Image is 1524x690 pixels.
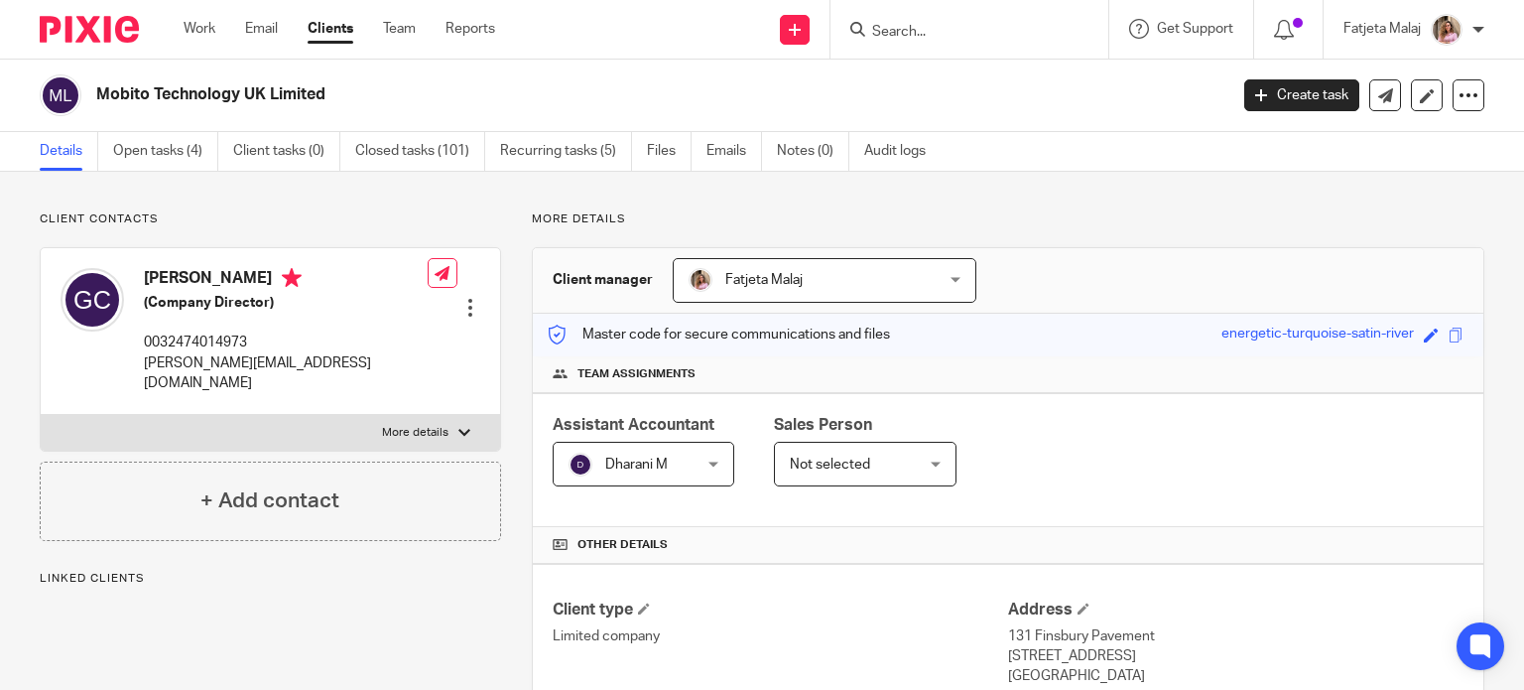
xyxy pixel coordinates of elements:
[1008,646,1463,666] p: [STREET_ADDRESS]
[184,19,215,39] a: Work
[233,132,340,171] a: Client tasks (0)
[382,425,448,441] p: More details
[445,19,495,39] a: Reports
[790,458,870,472] span: Not selected
[96,84,991,105] h2: Mobito Technology UK Limited
[1008,600,1463,621] h4: Address
[144,333,428,352] p: 0032474014973
[1008,626,1463,646] p: 131 Finsbury Pavement
[282,268,302,288] i: Primary
[577,366,696,382] span: Team assignments
[605,458,668,472] span: Dharani M
[500,132,632,171] a: Recurring tasks (5)
[1244,79,1359,111] a: Create task
[774,417,872,433] span: Sales Person
[144,353,428,394] p: [PERSON_NAME][EMAIL_ADDRESS][DOMAIN_NAME]
[40,571,501,587] p: Linked clients
[870,24,1049,42] input: Search
[1431,14,1462,46] img: MicrosoftTeams-image%20(5).png
[706,132,762,171] a: Emails
[553,600,1008,621] h4: Client type
[553,626,1008,646] p: Limited company
[113,132,218,171] a: Open tasks (4)
[40,74,81,116] img: svg%3E
[548,325,890,345] p: Master code for secure communications and files
[569,453,592,477] img: svg%3E
[144,268,428,293] h4: [PERSON_NAME]
[689,268,712,292] img: MicrosoftTeams-image%20(5).png
[144,293,428,313] h5: (Company Director)
[725,273,803,287] span: Fatjeta Malaj
[40,132,98,171] a: Details
[245,19,278,39] a: Email
[647,132,692,171] a: Files
[777,132,849,171] a: Notes (0)
[40,16,139,43] img: Pixie
[355,132,485,171] a: Closed tasks (101)
[577,537,668,553] span: Other details
[532,211,1484,227] p: More details
[61,268,124,332] img: svg%3E
[200,485,339,516] h4: + Add contact
[553,417,714,433] span: Assistant Accountant
[553,270,653,290] h3: Client manager
[1008,666,1463,686] p: [GEOGRAPHIC_DATA]
[308,19,353,39] a: Clients
[864,132,941,171] a: Audit logs
[1343,19,1421,39] p: Fatjeta Malaj
[1221,324,1414,346] div: energetic-turquoise-satin-river
[40,211,501,227] p: Client contacts
[1157,22,1233,36] span: Get Support
[383,19,416,39] a: Team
